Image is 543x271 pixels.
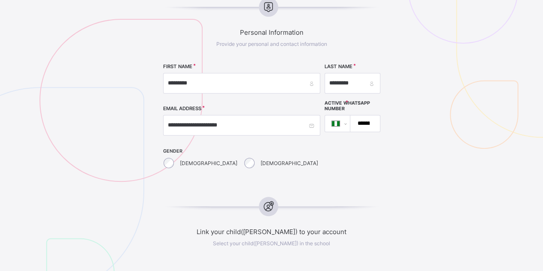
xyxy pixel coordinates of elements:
span: Provide your personal and contact information [216,41,327,47]
label: LAST NAME [325,63,352,69]
label: [DEMOGRAPHIC_DATA] [180,160,237,166]
label: Active WhatsApp Number [325,100,380,111]
span: GENDER [163,148,320,154]
span: Personal Information [136,28,407,36]
label: [DEMOGRAPHIC_DATA] [261,160,318,166]
label: EMAIL ADDRESS [163,105,201,111]
label: FIRST NAME [163,63,192,69]
span: Link your child([PERSON_NAME]) to your account [136,228,407,236]
span: Select your child([PERSON_NAME]) in the school [213,240,330,247]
